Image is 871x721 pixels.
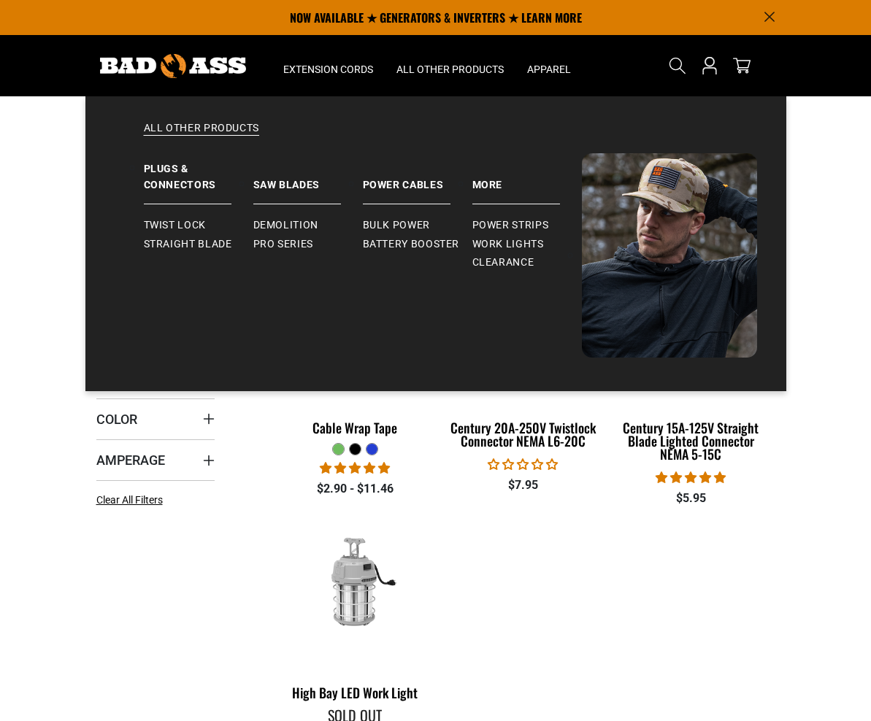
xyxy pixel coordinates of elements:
span: Work Lights [472,238,544,251]
span: 5.00 stars [320,461,390,475]
a: Pro Series [253,235,363,254]
span: Clear All Filters [96,494,163,506]
span: 0.00 stars [488,458,558,471]
a: Bulk Power [363,216,472,235]
div: $7.95 [450,477,596,494]
summary: Amperage [96,439,215,480]
a: Plugs & Connectors [144,153,253,204]
summary: Extension Cords [272,35,385,96]
span: Twist Lock [144,219,206,232]
summary: Color [96,398,215,439]
a: Saw Blades [253,153,363,204]
span: Apparel [527,63,571,76]
div: Century 20A-250V Twistlock Connector NEMA L6-20C [450,421,596,447]
span: Bulk Power [363,219,430,232]
div: High Bay LED Work Light [283,686,429,699]
a: Straight Blade [144,235,253,254]
a: More [472,153,582,204]
span: Clearance [472,256,534,269]
div: $5.95 [618,490,764,507]
img: Bad Ass Extension Cords [100,54,246,78]
a: All Other Products [115,121,757,153]
a: Twist Lock [144,216,253,235]
a: 100w | 13k High Bay LED Work Light [283,523,429,708]
span: Battery Booster [363,238,460,251]
summary: Search [666,54,689,77]
a: Clear All Filters [96,493,169,508]
span: All Other Products [396,63,504,76]
span: Extension Cords [283,63,373,76]
a: Power Strips [472,216,582,235]
img: Green [277,260,434,401]
a: Battery Booster [363,235,472,254]
summary: All Other Products [385,35,515,96]
span: Straight Blade [144,238,232,251]
a: Power Cables [363,153,472,204]
summary: Apparel [515,35,583,96]
img: 100w | 13k [277,525,434,666]
a: Demolition [253,216,363,235]
span: 5.00 stars [656,471,726,485]
div: $2.90 - $11.46 [283,480,429,498]
span: Demolition [253,219,318,232]
a: Work Lights [472,235,582,254]
span: Color [96,411,137,428]
div: Century 15A-125V Straight Blade Lighted Connector NEMA 5-15C [618,421,764,460]
img: Bad Ass Extension Cords [582,153,757,358]
span: Power Strips [472,219,549,232]
div: Cable Wrap Tape [283,421,429,434]
a: Clearance [472,253,582,272]
span: Amperage [96,452,165,469]
span: Pro Series [253,238,313,251]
